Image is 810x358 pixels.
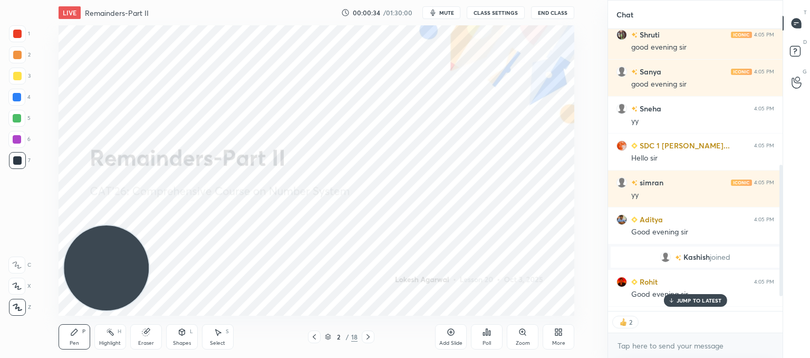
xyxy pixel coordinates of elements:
div: 1 [9,25,30,42]
div: Shapes [173,341,191,346]
div: 4:05 PM [754,216,774,223]
h6: Shruti [638,29,660,40]
div: Add Slide [439,341,462,346]
div: Zoom [516,341,530,346]
img: iconic-light.a09c19a4.png [731,69,752,75]
h4: Remainders-Part II [85,8,149,18]
div: 18 [351,332,358,342]
div: 4:05 PM [754,69,774,75]
img: default.png [616,177,627,188]
div: 4:05 PM [754,143,774,149]
img: default.png [616,103,627,114]
img: iconic-light.a09c19a4.png [731,180,752,186]
div: X [8,278,31,295]
div: More [552,341,565,346]
img: Learner_Badge_beginner_1_8b307cf2a0.svg [631,216,638,223]
div: 7 [9,152,31,169]
p: T [804,8,807,16]
p: G [803,68,807,76]
div: 2 [9,46,31,63]
span: Kashish [683,253,710,261]
div: 4:05 PM [754,32,774,38]
div: Hello sir [631,153,774,164]
div: 2 [629,318,633,326]
span: mute [439,9,454,16]
div: L [190,329,193,334]
div: C [8,257,31,274]
div: Poll [483,341,491,346]
img: no-rating-badge.077c3623.svg [675,255,681,261]
h6: Sanya [638,66,661,77]
img: default.png [616,67,627,77]
h6: Rohit [638,276,658,287]
div: yy [631,116,774,127]
span: joined [710,253,730,261]
img: thumbs_up.png [618,317,629,327]
p: Chat [608,1,642,29]
div: 4:05 PM [754,180,774,186]
div: / [346,334,349,340]
img: no-rating-badge.077c3623.svg [631,106,638,112]
div: 5 [8,110,31,127]
div: H [118,329,121,334]
p: D [803,38,807,46]
div: 4:05 PM [754,279,774,285]
div: 3 [9,68,31,84]
button: CLASS SETTINGS [467,6,525,19]
img: c06d40ce2883470baba2dea2a45bc300.jpg [616,214,627,225]
img: no-rating-badge.077c3623.svg [631,69,638,75]
div: Highlight [99,341,121,346]
p: JUMP TO LATEST [677,297,722,304]
div: Good evening sir [631,227,774,238]
h6: Sneha [638,103,661,114]
div: Good evening sir [631,289,774,300]
img: default.png [660,252,671,262]
h6: SDC 1 [PERSON_NAME]... [638,140,730,151]
div: grid [608,29,783,312]
div: S [226,329,229,334]
img: no-rating-badge.077c3623.svg [631,180,638,186]
div: 4 [8,89,31,106]
img: b1b0caaf134e43739369142ad546b3a9.jpg [616,30,627,40]
button: End Class [531,6,574,19]
div: Z [9,299,31,316]
button: mute [422,6,460,19]
div: Pen [70,341,79,346]
img: no-rating-badge.077c3623.svg [631,32,638,38]
div: 6 [8,131,31,148]
div: Eraser [138,341,154,346]
div: 4:05 PM [754,106,774,112]
img: d1c15e097a9344918a36d0ee6bd5f090.jpg [616,140,627,151]
div: 2 [333,334,344,340]
div: LIVE [59,6,81,19]
img: cc6fc8ce8c4f43098d144b38c82ea307.jpg [616,277,627,287]
img: iconic-light.a09c19a4.png [731,32,752,38]
div: good evening sir [631,42,774,53]
div: yy [631,190,774,201]
img: Learner_Badge_beginner_1_8b307cf2a0.svg [631,279,638,285]
div: P [82,329,85,334]
img: Learner_Badge_beginner_1_8b307cf2a0.svg [631,143,638,149]
div: Select [210,341,225,346]
h6: Aditya [638,214,663,225]
h6: simran [638,177,663,188]
div: good evening sir [631,79,774,90]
